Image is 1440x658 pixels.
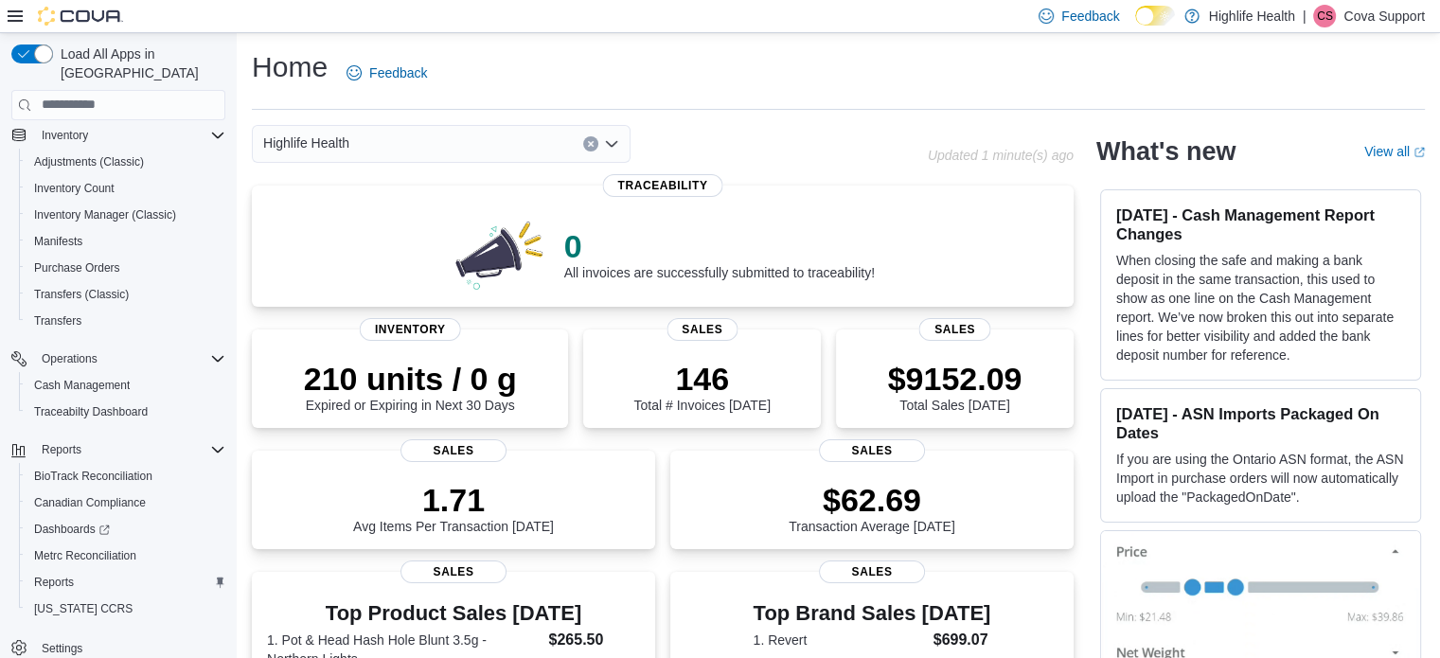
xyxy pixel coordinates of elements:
[400,560,507,583] span: Sales
[928,148,1074,163] p: Updated 1 minute(s) ago
[34,124,96,147] button: Inventory
[1413,147,1425,158] svg: External link
[34,548,136,563] span: Metrc Reconciliation
[42,641,82,656] span: Settings
[27,230,90,253] a: Manifests
[353,481,554,534] div: Avg Items Per Transaction [DATE]
[34,438,225,461] span: Reports
[27,177,122,200] a: Inventory Count
[34,404,148,419] span: Traceabilty Dashboard
[819,560,925,583] span: Sales
[34,124,225,147] span: Inventory
[1364,144,1425,159] a: View allExternal link
[27,465,160,488] a: BioTrack Reconciliation
[933,629,991,651] dd: $699.07
[34,575,74,590] span: Reports
[27,518,117,541] a: Dashboards
[53,44,225,82] span: Load All Apps in [GEOGRAPHIC_DATA]
[27,283,225,306] span: Transfers (Classic)
[19,228,233,255] button: Manifests
[34,207,176,222] span: Inventory Manager (Classic)
[27,257,128,279] a: Purchase Orders
[34,522,110,537] span: Dashboards
[1313,5,1336,27] div: Cova Support
[1135,6,1175,26] input: Dark Mode
[4,436,233,463] button: Reports
[252,48,328,86] h1: Home
[1116,251,1405,365] p: When closing the safe and making a bank deposit in the same transaction, this used to show as one...
[27,230,225,253] span: Manifests
[1317,5,1333,27] span: CS
[19,255,233,281] button: Purchase Orders
[42,442,81,457] span: Reports
[34,469,152,484] span: BioTrack Reconciliation
[789,481,955,534] div: Transaction Average [DATE]
[1116,205,1405,243] h3: [DATE] - Cash Management Report Changes
[19,463,233,489] button: BioTrack Reconciliation
[754,631,926,649] dt: 1. Revert
[27,204,225,226] span: Inventory Manager (Classic)
[27,544,225,567] span: Metrc Reconciliation
[34,438,89,461] button: Reports
[19,175,233,202] button: Inventory Count
[27,400,225,423] span: Traceabilty Dashboard
[27,544,144,567] a: Metrc Reconciliation
[34,347,225,370] span: Operations
[4,346,233,372] button: Operations
[369,63,427,82] span: Feedback
[353,481,554,519] p: 1.71
[27,491,225,514] span: Canadian Compliance
[400,439,507,462] span: Sales
[888,360,1022,398] p: $9152.09
[27,257,225,279] span: Purchase Orders
[1061,7,1119,26] span: Feedback
[633,360,770,398] p: 146
[27,177,225,200] span: Inventory Count
[888,360,1022,413] div: Total Sales [DATE]
[339,54,435,92] a: Feedback
[27,491,153,514] a: Canadian Compliance
[27,597,140,620] a: [US_STATE] CCRS
[38,7,123,26] img: Cova
[819,439,925,462] span: Sales
[27,283,136,306] a: Transfers (Classic)
[1135,26,1136,27] span: Dark Mode
[19,399,233,425] button: Traceabilty Dashboard
[34,495,146,510] span: Canadian Compliance
[27,465,225,488] span: BioTrack Reconciliation
[19,202,233,228] button: Inventory Manager (Classic)
[1303,5,1307,27] p: |
[27,400,155,423] a: Traceabilty Dashboard
[304,360,517,398] p: 210 units / 0 g
[34,601,133,616] span: [US_STATE] CCRS
[263,132,349,154] span: Highlife Health
[34,313,81,329] span: Transfers
[27,374,225,397] span: Cash Management
[1209,5,1295,27] p: Highlife Health
[360,318,461,341] span: Inventory
[564,227,875,265] p: 0
[304,360,517,413] div: Expired or Expiring in Next 30 Days
[667,318,738,341] span: Sales
[267,602,640,625] h3: Top Product Sales [DATE]
[19,489,233,516] button: Canadian Compliance
[27,204,184,226] a: Inventory Manager (Classic)
[19,569,233,596] button: Reports
[34,181,115,196] span: Inventory Count
[27,597,225,620] span: Washington CCRS
[604,136,619,151] button: Open list of options
[19,516,233,542] a: Dashboards
[34,378,130,393] span: Cash Management
[34,287,129,302] span: Transfers (Classic)
[27,571,81,594] a: Reports
[602,174,722,197] span: Traceability
[19,308,233,334] button: Transfers
[27,571,225,594] span: Reports
[27,151,225,173] span: Adjustments (Classic)
[19,542,233,569] button: Metrc Reconciliation
[451,216,549,292] img: 0
[4,122,233,149] button: Inventory
[1116,404,1405,442] h3: [DATE] - ASN Imports Packaged On Dates
[548,629,639,651] dd: $265.50
[27,151,151,173] a: Adjustments (Classic)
